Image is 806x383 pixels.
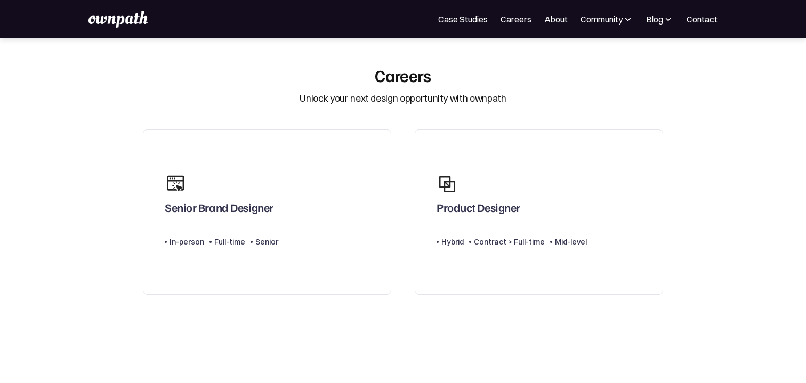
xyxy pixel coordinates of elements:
[143,129,391,295] a: Senior Brand DesignerIn-personFull-timeSenior
[438,13,488,26] a: Case Studies
[687,13,718,26] a: Contact
[581,13,633,26] div: Community
[375,65,431,85] div: Careers
[170,235,204,248] div: In-person
[255,235,278,248] div: Senior
[165,200,273,219] div: Senior Brand Designer
[474,235,545,248] div: Contract > Full-time
[300,92,506,105] div: Unlock your next design opportunity with ownpath
[501,13,531,26] a: Careers
[415,129,663,295] a: Product DesignerHybridContract > Full-timeMid-level
[441,235,464,248] div: Hybrid
[555,235,587,248] div: Mid-level
[544,13,568,26] a: About
[646,13,674,26] div: Blog
[214,235,245,248] div: Full-time
[437,200,520,219] div: Product Designer
[581,13,623,26] div: Community
[646,13,663,26] div: Blog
